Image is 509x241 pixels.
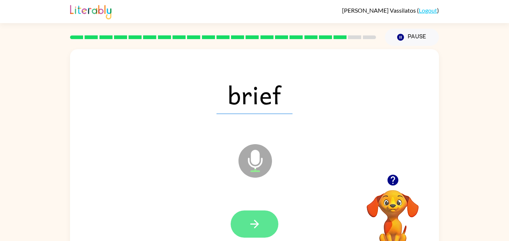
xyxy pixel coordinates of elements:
[419,7,437,14] a: Logout
[216,75,293,114] span: brief
[342,7,439,14] div: ( )
[342,7,417,14] span: [PERSON_NAME] Vassilatos
[385,29,439,46] button: Pause
[70,3,111,19] img: Literably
